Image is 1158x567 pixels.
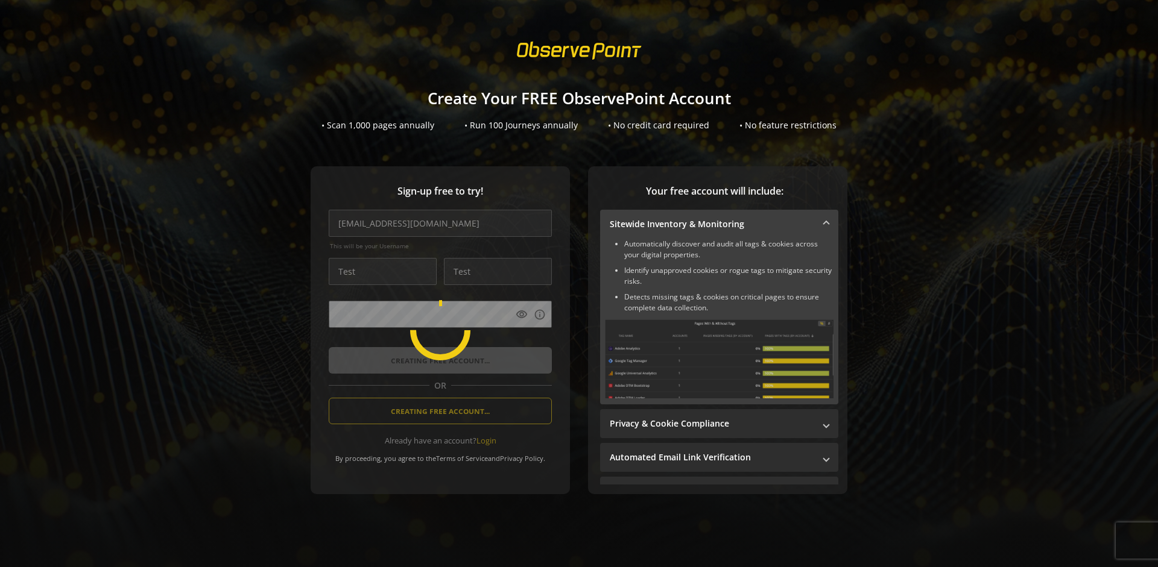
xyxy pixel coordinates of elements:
mat-expansion-panel-header: Performance Monitoring with Web Vitals [600,477,838,506]
li: Automatically discover and audit all tags & cookies across your digital properties. [624,239,834,260]
div: • No feature restrictions [739,119,837,131]
mat-panel-title: Privacy & Cookie Compliance [610,418,814,430]
img: Sitewide Inventory & Monitoring [605,319,834,398]
span: Sign-up free to try! [329,184,552,198]
mat-panel-title: Sitewide Inventory & Monitoring [610,218,814,230]
a: Terms of Service [436,454,488,463]
mat-expansion-panel-header: Sitewide Inventory & Monitoring [600,210,838,239]
mat-expansion-panel-header: Privacy & Cookie Compliance [600,409,838,438]
div: • No credit card required [608,119,709,131]
mat-panel-title: Automated Email Link Verification [610,451,814,463]
div: Sitewide Inventory & Monitoring [600,239,838,404]
a: Privacy Policy [500,454,543,463]
div: By proceeding, you agree to the and . [329,446,552,463]
span: Your free account will include: [600,184,829,198]
div: • Run 100 Journeys annually [464,119,578,131]
li: Identify unapproved cookies or rogue tags to mitigate security risks. [624,265,834,287]
div: • Scan 1,000 pages annually [321,119,434,131]
li: Detects missing tags & cookies on critical pages to ensure complete data collection. [624,292,834,313]
mat-expansion-panel-header: Automated Email Link Verification [600,443,838,472]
